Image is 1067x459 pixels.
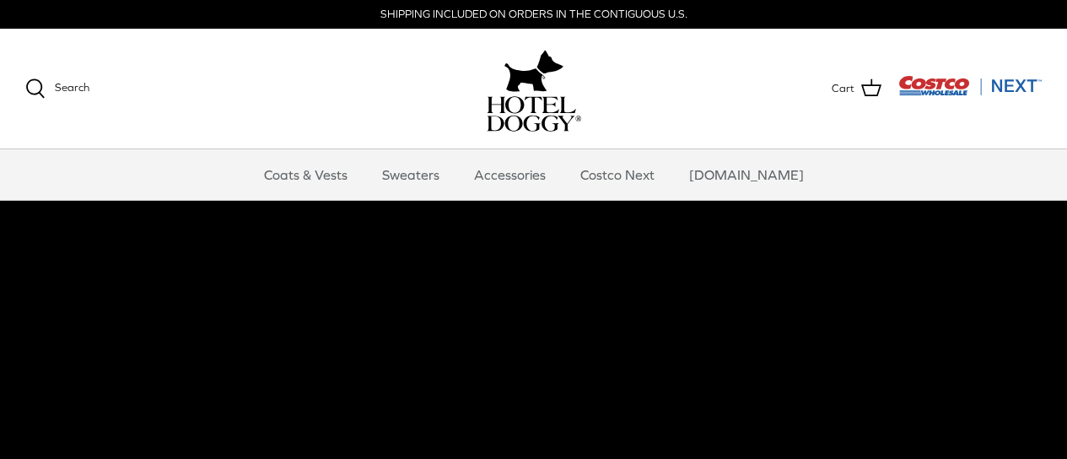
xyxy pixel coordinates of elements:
[565,149,670,200] a: Costco Next
[898,86,1042,99] a: Visit Costco Next
[898,75,1042,96] img: Costco Next
[832,80,854,98] span: Cart
[249,149,363,200] a: Coats & Vests
[504,46,563,96] img: hoteldoggy.com
[487,46,581,132] a: hoteldoggy.com hoteldoggycom
[25,78,89,99] a: Search
[459,149,561,200] a: Accessories
[832,78,881,100] a: Cart
[674,149,819,200] a: [DOMAIN_NAME]
[367,149,455,200] a: Sweaters
[55,81,89,94] span: Search
[487,96,581,132] img: hoteldoggycom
